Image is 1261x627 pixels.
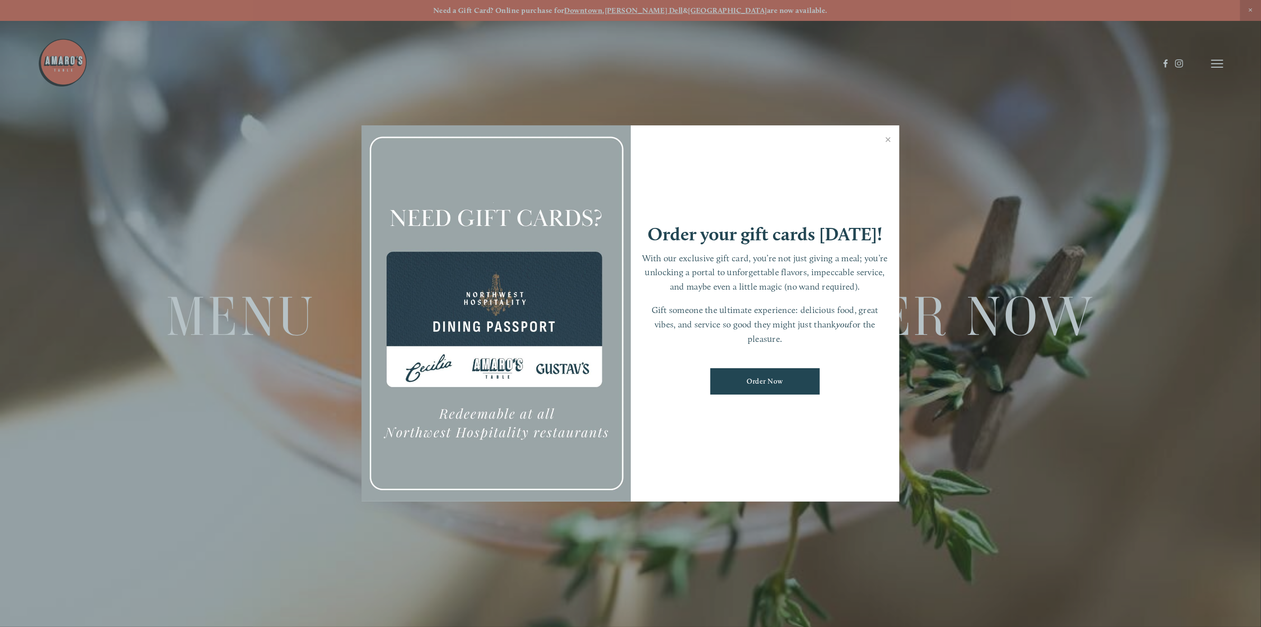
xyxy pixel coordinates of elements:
a: Order Now [710,368,820,395]
p: With our exclusive gift card, you’re not just giving a meal; you’re unlocking a portal to unforge... [641,251,890,294]
a: Close [878,127,898,155]
p: Gift someone the ultimate experience: delicious food, great vibes, and service so good they might... [641,303,890,346]
h1: Order your gift cards [DATE]! [648,225,882,243]
em: you [836,319,850,329]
